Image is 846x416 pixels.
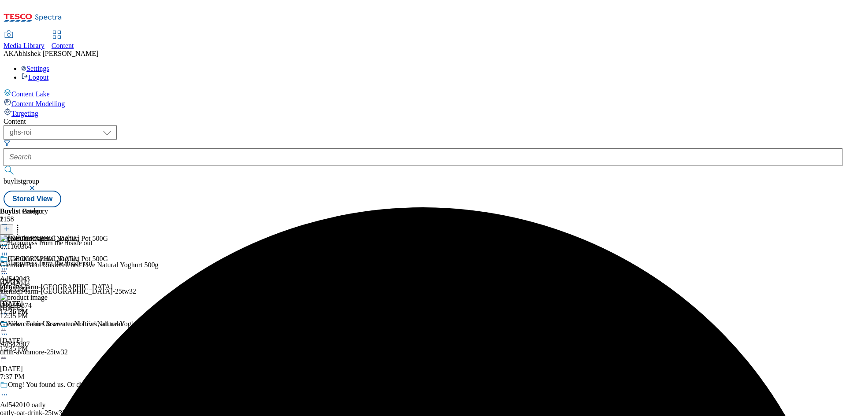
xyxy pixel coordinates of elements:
span: Targeting [11,110,38,117]
span: Content [52,42,74,49]
input: Search [4,148,842,166]
a: Logout [21,74,48,81]
button: Stored View [4,191,61,207]
span: Media Library [4,42,45,49]
a: Content Lake [4,88,842,98]
span: Content Modelling [11,100,65,107]
a: Content Modelling [4,98,842,108]
span: Content Lake [11,90,50,98]
span: AK [4,50,14,57]
a: Content [52,31,74,50]
div: Omg! You found us. Or did we find you? [8,381,124,389]
a: Settings [21,65,49,72]
div: Content [4,118,842,125]
span: Abhishek [PERSON_NAME] [14,50,98,57]
a: Media Library [4,31,45,50]
svg: Search Filters [4,140,11,147]
span: buylistgroup [4,177,39,185]
a: Targeting [4,108,842,118]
